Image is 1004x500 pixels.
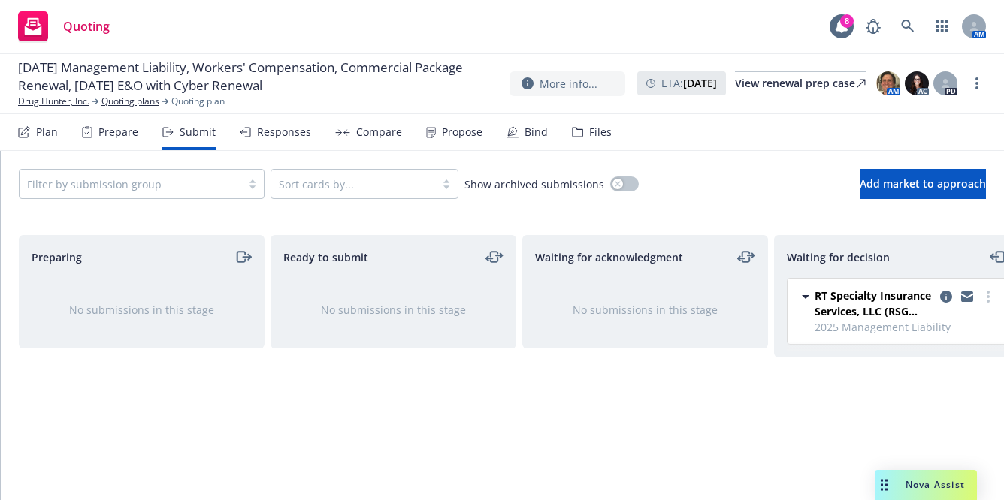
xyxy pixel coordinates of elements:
div: No submissions in this stage [44,302,240,318]
a: Report a Bug [858,11,888,41]
button: Add market to approach [860,169,986,199]
button: Nova Assist [875,470,977,500]
span: Quoting [63,20,110,32]
a: moveRight [234,248,252,266]
span: Show archived submissions [464,176,604,192]
strong: [DATE] [683,76,717,90]
a: Drug Hunter, Inc. [18,95,89,108]
span: Ready to submit [283,249,368,265]
span: [DATE] Management Liability, Workers' Compensation, Commercial Package Renewal, [DATE] E&O with C... [18,59,497,95]
span: 2025 Management Liability [815,319,997,335]
a: more [968,74,986,92]
a: View renewal prep case [735,71,866,95]
div: 8 [840,14,854,28]
a: Switch app [927,11,957,41]
a: moveLeftRight [485,248,504,266]
span: Waiting for acknowledgment [535,249,683,265]
a: moveLeftRight [737,248,755,266]
div: Bind [525,126,548,138]
a: more [979,288,997,306]
span: Quoting plan [171,95,225,108]
a: copy logging email [958,288,976,306]
span: Nova Assist [906,478,965,491]
span: Waiting for decision [787,249,890,265]
img: photo [876,71,900,95]
a: Search [893,11,923,41]
span: Preparing [32,249,82,265]
span: Add market to approach [860,176,986,191]
div: View renewal prep case [735,72,866,95]
div: Files [589,126,612,138]
div: No submissions in this stage [295,302,491,318]
div: Prepare [98,126,138,138]
div: Compare [356,126,402,138]
div: Responses [257,126,311,138]
a: Quoting plans [101,95,159,108]
span: ETA : [661,75,717,91]
a: copy logging email [937,288,955,306]
div: Propose [442,126,482,138]
a: Quoting [12,5,116,47]
div: Submit [180,126,216,138]
div: Drag to move [875,470,894,500]
button: More info... [510,71,625,96]
div: No submissions in this stage [547,302,743,318]
span: More info... [540,76,597,92]
div: Plan [36,126,58,138]
span: RT Specialty Insurance Services, LLC (RSG Specialty, LLC) [815,288,934,319]
img: photo [905,71,929,95]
